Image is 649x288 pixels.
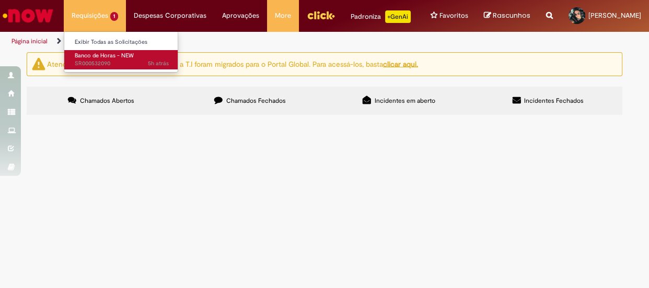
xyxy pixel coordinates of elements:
[439,10,468,21] span: Favoritos
[64,37,179,48] a: Exibir Todas as Solicitações
[11,37,48,45] a: Página inicial
[588,11,641,20] span: [PERSON_NAME]
[226,97,286,105] span: Chamados Fechados
[64,31,178,73] ul: Requisições
[134,10,206,21] span: Despesas Corporativas
[484,11,530,21] a: Rascunhos
[275,10,291,21] span: More
[75,59,169,68] span: SR000532090
[351,10,411,23] div: Padroniza
[383,59,418,68] a: clicar aqui.
[493,10,530,20] span: Rascunhos
[148,59,169,67] span: 5h atrás
[524,97,584,105] span: Incidentes Fechados
[110,12,118,21] span: 1
[72,10,108,21] span: Requisições
[75,52,134,59] span: Banco de Horas - NEW
[8,32,425,51] ul: Trilhas de página
[385,10,411,23] p: +GenAi
[47,59,418,68] ng-bind-html: Atenção: alguns chamados relacionados a T.I foram migrados para o Portal Global. Para acessá-los,...
[148,59,169,67] time: 28/08/2025 12:33:10
[80,97,134,105] span: Chamados Abertos
[307,7,335,23] img: click_logo_yellow_360x200.png
[222,10,259,21] span: Aprovações
[1,5,55,26] img: ServiceNow
[64,50,179,69] a: Aberto SR000532090 : Banco de Horas - NEW
[375,97,435,105] span: Incidentes em aberto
